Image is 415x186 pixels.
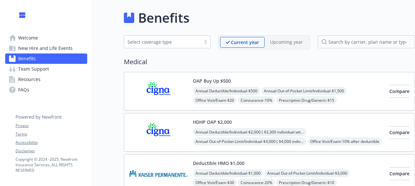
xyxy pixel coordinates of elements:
[193,96,237,104] span: Office Visit/Exam - $20
[389,126,409,139] button: Compare
[193,128,306,136] span: Annual Deductible/Individual - $2,000 ( $3,300 individual within a family)
[129,119,188,146] img: CIGNA carrier logo
[18,53,36,64] span: Benefits
[18,64,49,74] span: Team Support
[276,96,337,104] span: Prescription Drug/Generic - $15
[389,88,409,94] span: Compare
[389,129,409,135] span: Compare
[5,43,87,53] a: New Hire and Life Events
[308,137,382,145] span: Office Visit/Exam - 10% after deductible
[5,74,87,85] a: Resources
[18,33,38,43] span: Welcome
[5,33,87,43] a: Welcome
[389,170,409,177] span: Compare
[193,160,244,167] button: Deductible HMO $1,000
[193,87,260,95] span: Annual Deductible/Individual - $500
[16,123,87,129] a: Privacy
[265,37,308,48] span: Upcoming year
[5,64,87,74] a: Team Support
[16,131,87,137] a: Terms
[389,85,409,98] button: Compare
[193,169,263,177] span: Annual Deductible/Individual - $1,000
[138,8,189,28] h1: Benefits
[127,39,197,45] div: Select coverage type
[18,85,29,95] span: FAQs
[270,39,303,45] p: Upcoming year
[16,140,87,145] a: Accessibility
[18,43,73,53] span: New Hire and Life Events
[193,119,232,125] button: HDHP OAP $2,000
[238,96,275,104] span: Coinsurance - 10%
[16,148,87,154] a: Disclaimer
[16,157,87,173] p: Copyright © 2024 - 2025 , Newfront Insurance Services, ALL RIGHTS RESERVED
[389,167,409,180] button: Compare
[129,77,188,105] img: CIGNA carrier logo
[18,74,41,85] span: Resources
[261,87,347,95] span: Annual Out-of-Pocket Limit/Individual - $1,500
[231,39,259,46] p: Current year
[318,35,415,48] input: search by carrier, plan name or type
[124,57,415,67] h2: Medical
[193,137,306,145] span: Annual Out-of-Pocket Limit/Individual - $4,000 ( $4,000 individual within a family)
[5,53,87,64] a: Benefits
[193,77,231,84] button: OAP Buy Up $500
[5,85,87,95] a: FAQs
[265,169,350,177] span: Annual Out-of-Pocket Limit/Individual - $3,000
